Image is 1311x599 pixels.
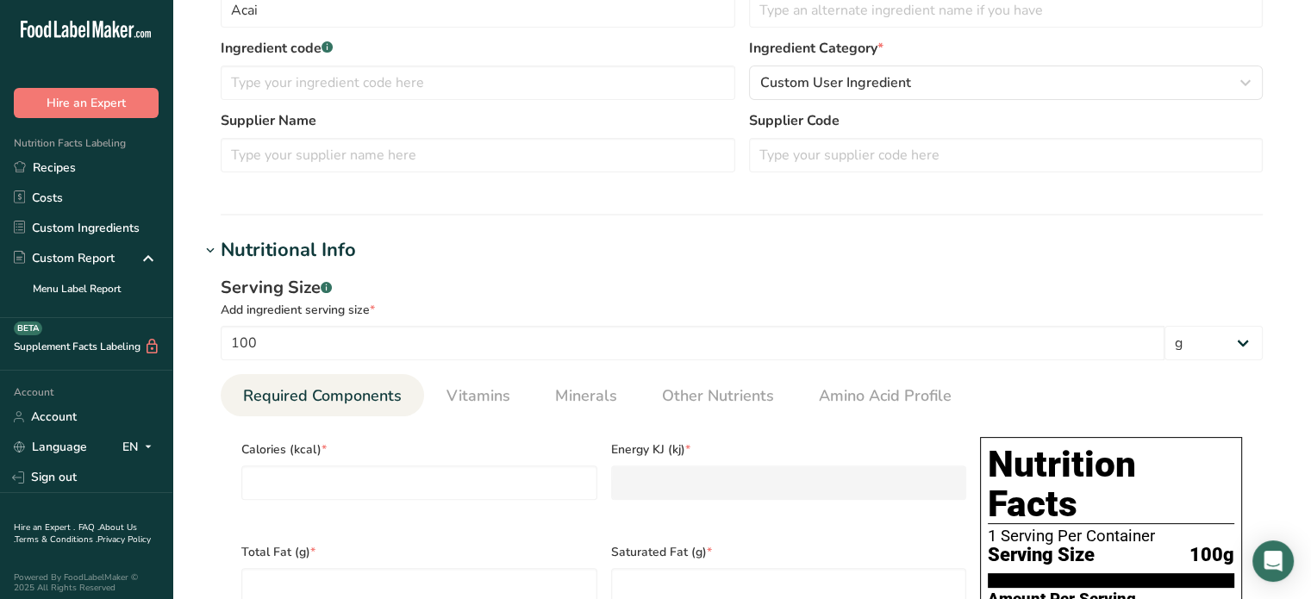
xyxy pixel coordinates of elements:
[221,275,1263,301] div: Serving Size
[555,384,617,408] span: Minerals
[14,432,87,462] a: Language
[662,384,774,408] span: Other Nutrients
[221,110,735,131] label: Supplier Name
[14,572,159,593] div: Powered By FoodLabelMaker © 2025 All Rights Reserved
[14,521,137,546] a: About Us .
[15,533,97,546] a: Terms & Conditions .
[749,66,1264,100] button: Custom User Ingredient
[78,521,99,533] a: FAQ .
[243,384,402,408] span: Required Components
[611,543,967,561] span: Saturated Fat (g)
[122,437,159,458] div: EN
[97,533,151,546] a: Privacy Policy
[988,445,1234,524] h1: Nutrition Facts
[221,66,735,100] input: Type your ingredient code here
[241,440,597,459] span: Calories (kcal)
[221,301,1263,319] div: Add ingredient serving size
[14,521,75,533] a: Hire an Expert .
[221,326,1164,360] input: Type your serving size here
[221,236,356,265] div: Nutritional Info
[221,38,735,59] label: Ingredient code
[14,88,159,118] button: Hire an Expert
[241,543,597,561] span: Total Fat (g)
[749,110,1264,131] label: Supplier Code
[446,384,510,408] span: Vitamins
[14,249,115,267] div: Custom Report
[221,138,735,172] input: Type your supplier name here
[749,138,1264,172] input: Type your supplier code here
[988,527,1234,545] div: 1 Serving Per Container
[988,545,1095,566] span: Serving Size
[14,321,42,335] div: BETA
[819,384,952,408] span: Amino Acid Profile
[1252,540,1294,582] div: Open Intercom Messenger
[749,38,1264,59] label: Ingredient Category
[760,72,911,93] span: Custom User Ingredient
[611,440,967,459] span: Energy KJ (kj)
[1189,545,1234,566] span: 100g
